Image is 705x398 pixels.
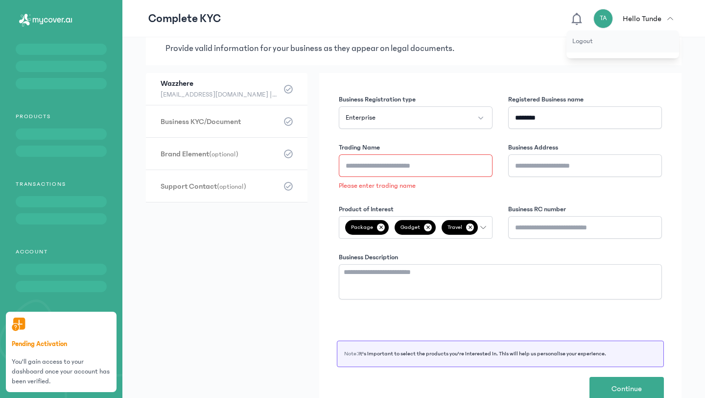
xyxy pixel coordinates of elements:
label: Registered Business name [508,95,584,104]
p: ✕ [466,224,474,231]
label: Business Registration type [339,95,416,104]
p: Please enter trading name [339,181,493,191]
p: Note: [344,350,657,358]
h3: Wazzhere [161,78,278,89]
span: Travel [442,220,478,235]
h3: Support Contact [161,181,278,192]
span: Gadget [395,220,436,235]
p: You'll gain access to your dashboard once your account has been verified. [12,357,111,386]
span: (optional) [217,183,246,191]
span: Enterprise [346,113,376,123]
div: TA [593,9,613,28]
label: Business Address [508,143,558,152]
h3: Business KYC/Document [161,116,278,127]
p: Provide valid information for your business as they appear on legal documents. [165,42,662,55]
button: Enterprise [339,106,493,129]
label: Trading Name [339,143,380,152]
span: [EMAIL_ADDRESS][DOMAIN_NAME] || 07059915982 [161,89,278,100]
label: Business Description [339,252,398,262]
button: Package✕Gadget✕Travel✕ [339,216,493,239]
p: Complete KYC [148,11,221,26]
label: Product of Interest [339,204,394,214]
span: (optional) [209,150,238,158]
h4: Pending Activation [12,339,111,349]
div: logout [566,30,679,52]
label: Business RC number [508,204,566,214]
p: Hello Tunde [623,13,661,25]
span: Continue [611,383,642,395]
p: ✕ [424,224,432,231]
button: TAHello Tunde [593,9,679,28]
span: It's important to select the products you're interested in. This will help us personalise your ex... [358,350,606,357]
h3: Brand Element [161,149,278,159]
p: ✕ [377,224,385,231]
span: Package [345,220,389,235]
